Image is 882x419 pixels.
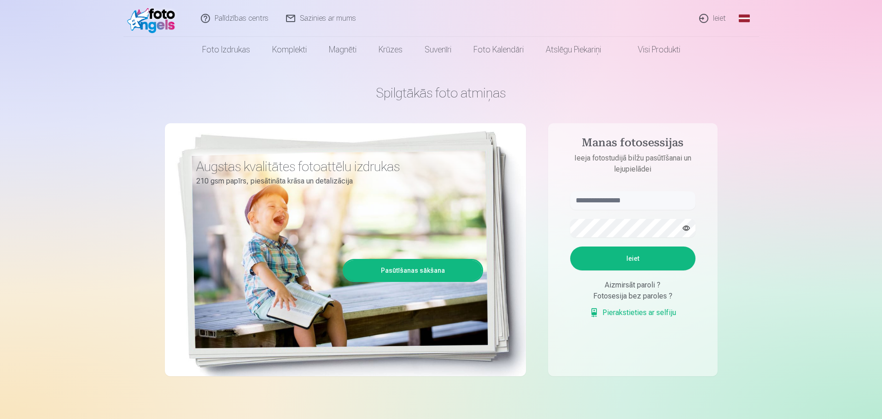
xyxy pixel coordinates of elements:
[414,37,462,63] a: Suvenīri
[165,85,718,101] h1: Spilgtākās foto atmiņas
[368,37,414,63] a: Krūzes
[196,175,476,188] p: 210 gsm papīrs, piesātināta krāsa un detalizācija
[535,37,612,63] a: Atslēgu piekariņi
[561,136,705,153] h4: Manas fotosessijas
[590,307,676,318] a: Pierakstieties ar selfiju
[612,37,691,63] a: Visi produkti
[570,247,695,270] button: Ieiet
[570,291,695,302] div: Fotosesija bez paroles ?
[196,158,476,175] h3: Augstas kvalitātes fotoattēlu izdrukas
[561,153,705,175] p: Ieeja fotostudijā bilžu pasūtīšanai un lejupielādei
[318,37,368,63] a: Magnēti
[261,37,318,63] a: Komplekti
[570,280,695,291] div: Aizmirsāt paroli ?
[127,4,180,33] img: /fa1
[191,37,261,63] a: Foto izdrukas
[344,260,482,281] a: Pasūtīšanas sākšana
[462,37,535,63] a: Foto kalendāri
